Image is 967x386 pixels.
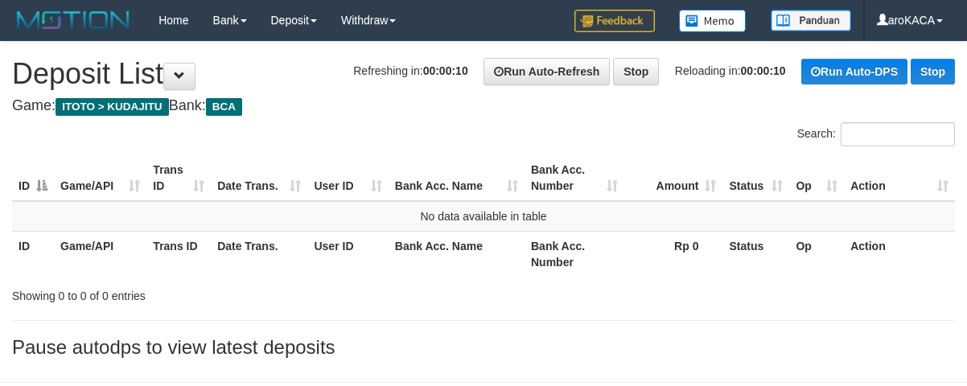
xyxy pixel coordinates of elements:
[483,58,610,85] a: Run Auto-Refresh
[722,155,789,201] th: Status: activate to sort column ascending
[211,231,307,277] th: Date Trans.
[146,231,211,277] th: Trans ID
[12,58,955,90] h1: Deposit List
[525,155,624,201] th: Bank Acc. Number: activate to sort column ascending
[525,231,624,277] th: Bank Acc. Number
[206,98,242,116] span: BCA
[12,231,54,277] th: ID
[613,58,659,85] a: Stop
[211,155,307,201] th: Date Trans.: activate to sort column ascending
[789,231,844,277] th: Op
[56,98,169,116] span: ITOTO > KUDAJITU
[679,10,747,32] img: Button%20Memo.svg
[389,155,525,201] th: Bank Acc. Name: activate to sort column ascending
[624,155,722,201] th: Amount: activate to sort column ascending
[12,281,391,304] div: Showing 0 to 0 of 0 entries
[307,231,388,277] th: User ID
[423,64,468,77] strong: 00:00:10
[741,64,786,77] strong: 00:00:10
[12,155,54,201] th: ID: activate to sort column descending
[307,155,388,201] th: User ID: activate to sort column ascending
[722,231,789,277] th: Status
[12,98,955,114] h4: Game: Bank:
[771,10,851,31] img: panduan.png
[574,10,655,32] img: Feedback.jpg
[844,231,955,277] th: Action
[624,231,722,277] th: Rp 0
[389,231,525,277] th: Bank Acc. Name
[801,59,907,84] a: Run Auto-DPS
[911,59,955,84] a: Stop
[675,64,786,77] span: Reloading in:
[12,201,955,232] td: No data available in table
[841,122,955,146] input: Search:
[146,155,211,201] th: Trans ID: activate to sort column ascending
[789,155,844,201] th: Op: activate to sort column ascending
[353,64,467,77] span: Refreshing in:
[797,122,955,146] label: Search:
[54,155,146,201] th: Game/API: activate to sort column ascending
[54,231,146,277] th: Game/API
[844,155,955,201] th: Action: activate to sort column ascending
[12,8,134,32] img: MOTION_logo.png
[12,337,955,358] h3: Pause autodps to view latest deposits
